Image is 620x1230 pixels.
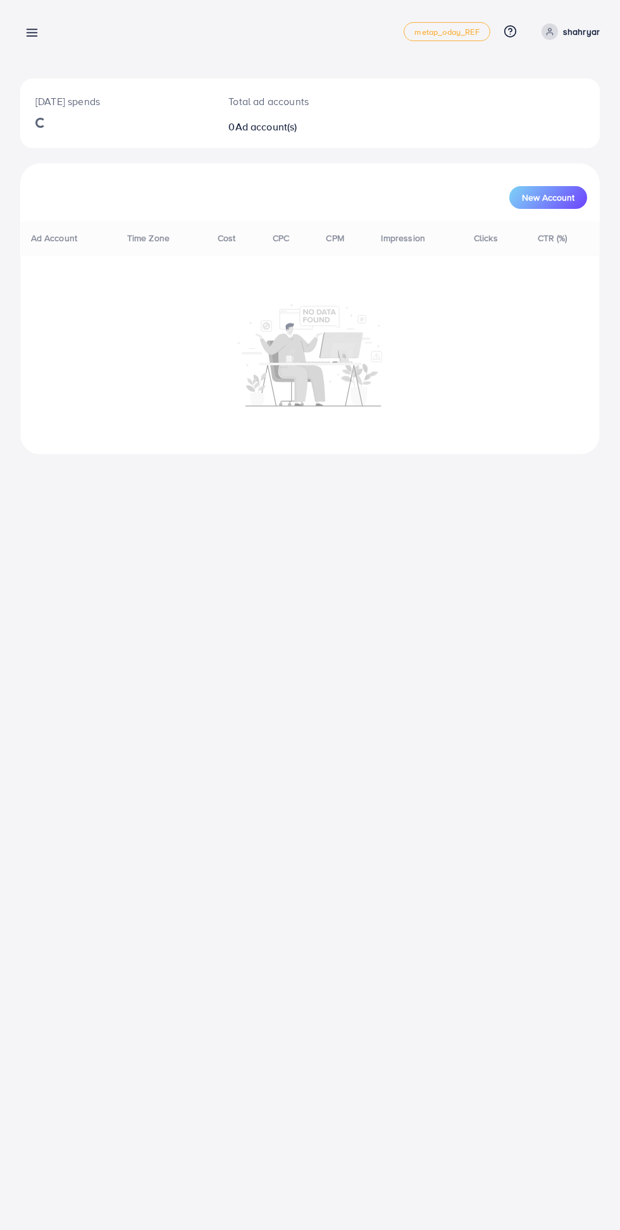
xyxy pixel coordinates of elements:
[536,23,600,40] a: shahryar
[404,22,490,41] a: metap_oday_REF
[228,121,343,133] h2: 0
[228,94,343,109] p: Total ad accounts
[235,120,297,134] span: Ad account(s)
[563,24,600,39] p: shahryar
[509,186,587,209] button: New Account
[35,94,198,109] p: [DATE] spends
[414,28,479,36] span: metap_oday_REF
[522,193,574,202] span: New Account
